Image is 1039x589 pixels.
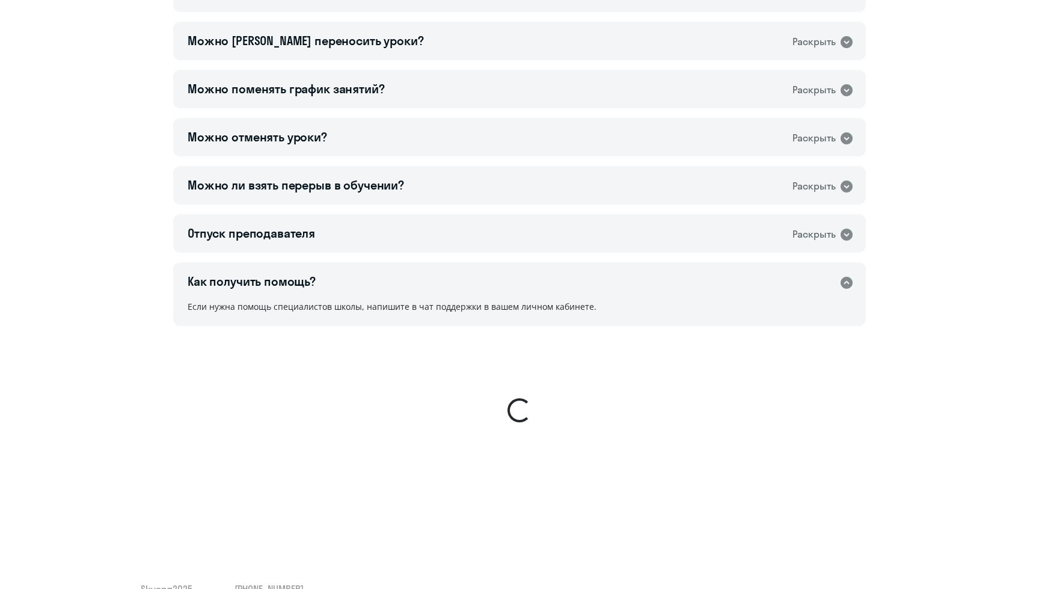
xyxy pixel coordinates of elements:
div: Раскрыть [792,227,836,242]
div: Как получить помощь? [188,273,316,290]
div: Раскрыть [792,34,836,49]
div: Если нужна помощь специалистов школы, напишите в чат поддержки в вашем личном кабинете. [173,300,866,326]
div: Раскрыть [792,131,836,146]
div: Отпуск преподавателя [188,225,315,242]
div: Можно ли взять перерыв в обучении? [188,177,404,194]
div: Можно отменять уроки? [188,129,327,146]
div: Можно поменять график занятий? [188,81,385,97]
div: Можно [PERSON_NAME] переносить уроки? [188,32,423,49]
div: Раскрыть [792,82,836,97]
div: Раскрыть [792,179,836,194]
